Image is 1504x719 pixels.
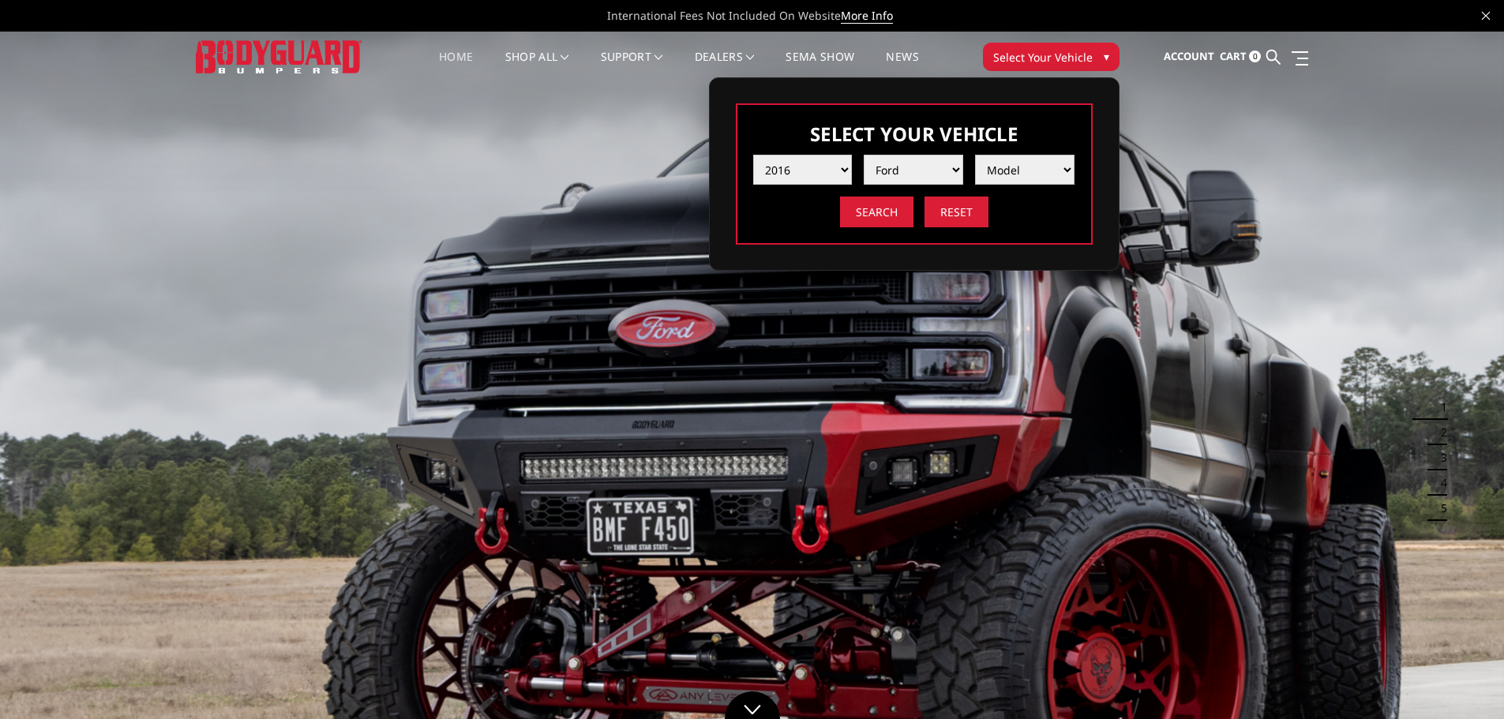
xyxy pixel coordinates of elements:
[1164,36,1214,78] a: Account
[841,8,893,24] a: More Info
[196,40,362,73] img: BODYGUARD BUMPERS
[1431,496,1447,521] button: 5 of 5
[1425,643,1504,719] iframe: Chat Widget
[1431,470,1447,496] button: 4 of 5
[1249,51,1261,62] span: 0
[1431,395,1447,420] button: 1 of 5
[1431,420,1447,445] button: 2 of 5
[725,691,780,719] a: Click to Down
[1220,36,1261,78] a: Cart 0
[505,51,569,82] a: shop all
[753,121,1075,147] h3: Select Your Vehicle
[1220,49,1247,63] span: Cart
[993,49,1093,66] span: Select Your Vehicle
[983,43,1120,71] button: Select Your Vehicle
[439,51,473,82] a: Home
[925,197,988,227] input: Reset
[1104,48,1109,65] span: ▾
[601,51,663,82] a: Support
[695,51,755,82] a: Dealers
[1164,49,1214,63] span: Account
[786,51,854,82] a: SEMA Show
[840,197,913,227] input: Search
[1431,445,1447,470] button: 3 of 5
[886,51,918,82] a: News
